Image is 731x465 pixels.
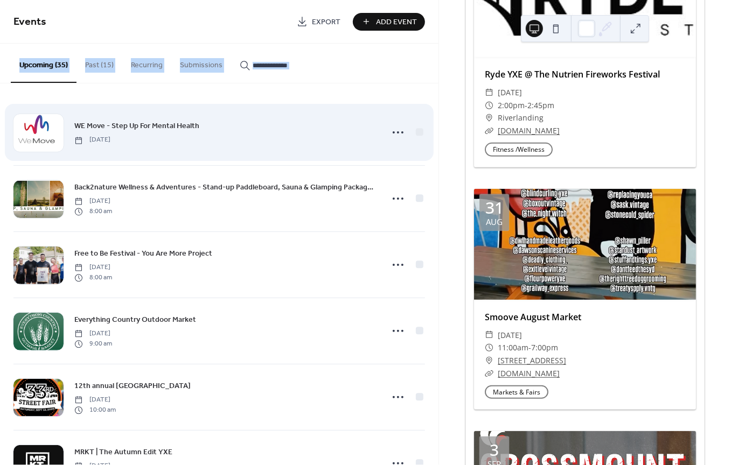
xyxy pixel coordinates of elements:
[76,44,122,82] button: Past (15)
[498,111,544,124] span: Riverlanding
[498,341,528,354] span: 11:00am
[525,99,527,112] span: -
[353,13,425,31] button: Add Event
[74,120,199,132] a: WE Move - Step Up For Mental Health
[485,86,493,99] div: ​
[13,12,46,33] span: Events
[74,339,112,349] span: 9:00 am
[486,218,503,226] div: Aug
[74,446,172,459] a: MRKT | The Autumn Edit YXE
[74,197,112,207] span: [DATE]
[74,248,212,260] a: Free to Be Festival - You Are More Project
[171,44,231,82] button: Submissions
[485,329,493,342] div: ​
[531,341,558,354] span: 7:00pm
[74,273,112,283] span: 8:00 am
[74,396,116,405] span: [DATE]
[485,354,493,367] div: ​
[74,181,377,194] a: Back2nature Wellness & Adventures - Stand-up Paddleboard, Sauna & Glamping Package at [GEOGRAPHIC...
[74,249,212,260] span: Free to Be Festival - You Are More Project
[485,124,493,137] div: ​
[74,314,196,326] a: Everything Country Outdoor Market
[74,207,112,216] span: 8:00 am
[485,99,493,112] div: ​
[74,136,110,145] span: [DATE]
[485,311,581,323] a: Smoove August Market
[498,354,566,367] a: [STREET_ADDRESS]
[74,447,172,459] span: MRKT | The Autumn Edit YXE
[528,341,531,354] span: -
[74,381,191,392] span: 12th annual [GEOGRAPHIC_DATA]
[485,200,504,216] div: 31
[122,44,171,82] button: Recurring
[498,86,522,99] span: [DATE]
[498,329,522,342] span: [DATE]
[289,13,349,31] a: Export
[498,368,560,378] a: [DOMAIN_NAME]
[527,99,554,112] span: 2:45pm
[490,442,499,458] div: 3
[11,44,76,83] button: Upcoming (35)
[485,341,493,354] div: ​
[74,315,196,326] span: Everything Country Outdoor Market
[74,121,199,132] span: WE Move - Step Up For Mental Health
[74,263,112,273] span: [DATE]
[74,182,377,194] span: Back2nature Wellness & Adventures - Stand-up Paddleboard, Sauna & Glamping Package at [GEOGRAPHIC...
[376,17,417,28] span: Add Event
[74,329,112,339] span: [DATE]
[312,17,340,28] span: Export
[485,111,493,124] div: ​
[485,367,493,380] div: ​
[74,380,191,392] a: 12th annual [GEOGRAPHIC_DATA]
[485,68,660,80] a: Ryde YXE @ The Nutrien Fireworks Festival
[498,99,525,112] span: 2:00pm
[74,405,116,415] span: 10:00 am
[498,125,560,136] a: [DOMAIN_NAME]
